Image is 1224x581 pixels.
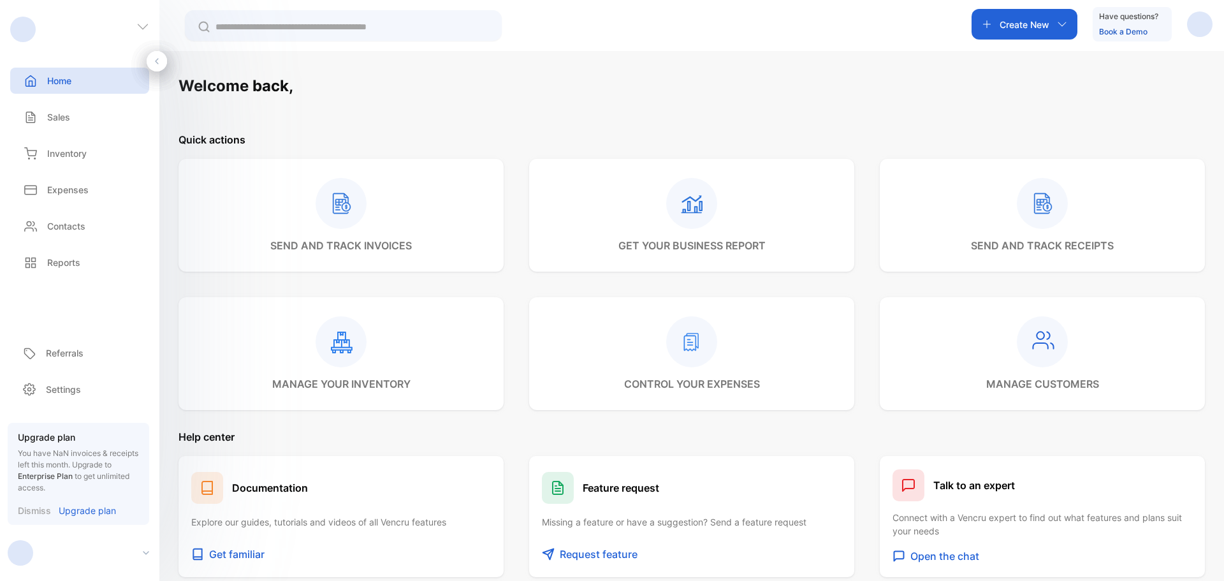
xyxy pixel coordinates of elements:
[560,547,637,562] p: Request feature
[178,132,1205,147] p: Quick actions
[18,471,73,481] span: Enterprise Plan
[583,480,659,496] h1: Feature request
[59,504,116,517] p: Upgrade plan
[209,547,265,562] p: Get familiar
[47,147,87,160] p: Inventory
[542,543,841,564] button: Request feature
[910,548,979,564] p: Open the chat
[986,376,1099,392] p: manage customers
[272,376,411,392] p: manage your inventory
[178,75,293,98] h1: Welcome back,
[1000,18,1049,31] p: Create New
[18,504,51,517] p: Dismiss
[1099,10,1158,23] p: Have questions?
[47,110,70,124] p: Sales
[542,515,841,529] p: Missing a feature or have a suggestion? Send a feature request
[18,460,129,492] span: Upgrade to to get unlimited access.
[18,448,139,494] p: You have NaN invoices & receipts left this month.
[18,430,139,444] p: Upgrade plan
[971,238,1114,253] p: send and track receipts
[270,238,412,253] p: send and track invoices
[624,376,760,392] p: control your expenses
[618,238,766,253] p: get your business report
[47,219,85,233] p: Contacts
[933,478,1015,493] h1: Talk to an expert
[47,74,71,87] p: Home
[232,480,308,496] h1: Documentation
[191,515,491,529] p: Explore our guides, tutorials and videos of all Vencru features
[892,511,1192,538] p: Connect with a Vencru expert to find out what features and plans suit your needs
[46,346,84,360] p: Referrals
[51,504,116,517] a: Upgrade plan
[47,256,80,269] p: Reports
[892,548,1192,564] button: Open the chat
[47,183,89,196] p: Expenses
[972,9,1077,40] button: Create New
[1099,27,1147,36] a: Book a Demo
[178,429,1205,445] p: Help center
[46,383,81,396] p: Settings
[191,543,491,564] button: Get familiar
